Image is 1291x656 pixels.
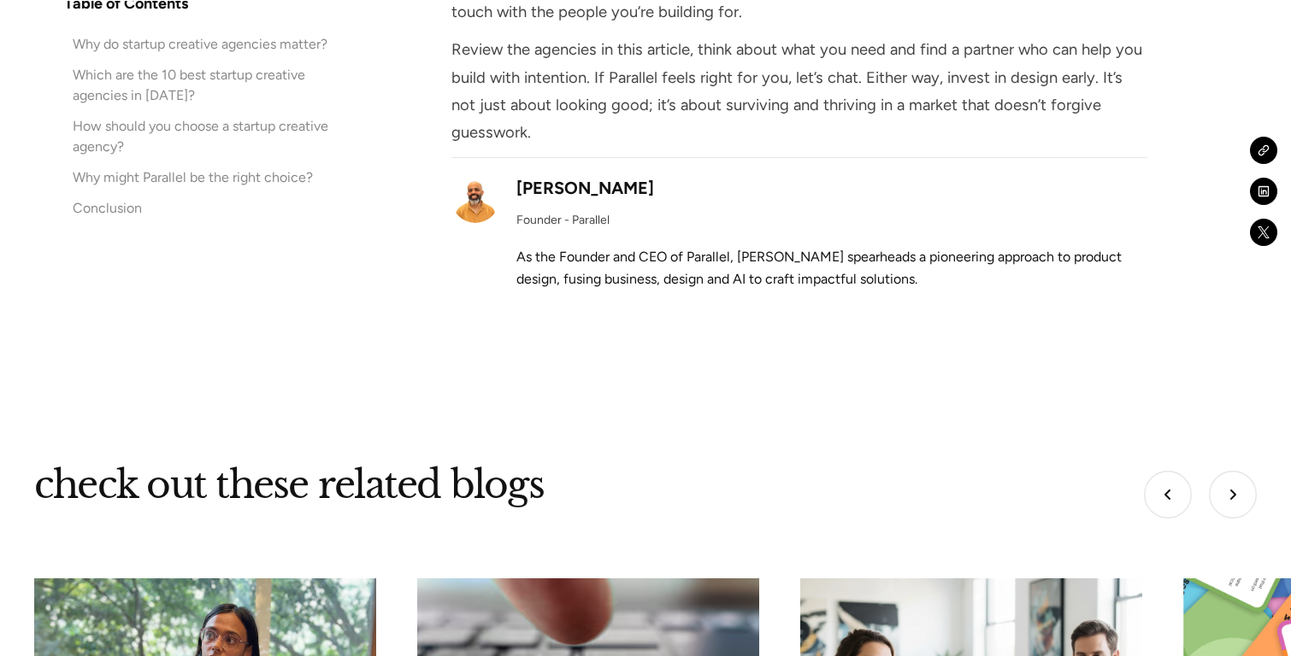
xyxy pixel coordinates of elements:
div: Go to last slide [1144,471,1192,518]
div: Conclusion [73,197,142,218]
a: [PERSON_NAME]Founder - ParallelAs the Founder and CEO of Parallel, [PERSON_NAME] spearheads a pio... [451,157,1147,290]
div: Why do startup creative agencies matter? [73,33,327,54]
a: Why do startup creative agencies matter? [64,33,334,54]
h3: check out these related blogs [34,460,544,509]
img: 10 Best Startup Creative Agencies (2025) [451,175,499,223]
p: As the Founder and CEO of Parallel, [PERSON_NAME] spearheads a pioneering approach to product des... [516,246,1147,290]
a: How should you choose a startup creative agency? [64,115,334,156]
div: Founder - Parallel [516,211,610,229]
a: Conclusion [64,197,334,218]
a: Why might Parallel be the right choice? [64,167,334,187]
div: Next slide [1209,471,1257,518]
div: Which are the 10 best startup creative agencies in [DATE]? [73,64,334,105]
p: Review the agencies in this article, think about what you need and find a partner who can help yo... [451,36,1147,146]
div: [PERSON_NAME] [516,175,654,201]
a: Which are the 10 best startup creative agencies in [DATE]? [64,64,334,105]
div: How should you choose a startup creative agency? [73,115,334,156]
div: Why might Parallel be the right choice? [73,167,313,187]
